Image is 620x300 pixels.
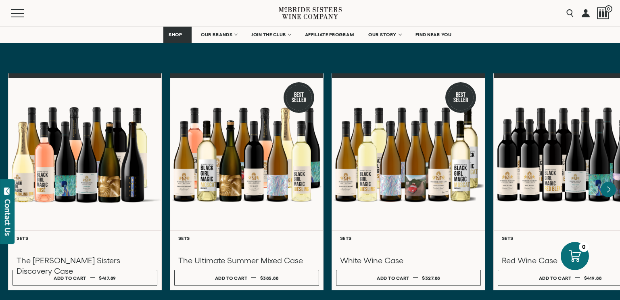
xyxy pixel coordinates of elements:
[363,27,406,43] a: OUR STORY
[336,270,481,286] button: Add to cart $327.88
[54,272,86,284] div: Add to cart
[368,32,397,37] span: OUR STORY
[246,27,296,43] a: JOIN THE CLUB
[305,32,354,37] span: AFFILIATE PROGRAM
[579,242,589,252] div: 0
[340,235,477,241] h6: Sets
[410,27,457,43] a: FIND NEAR YOU
[215,272,248,284] div: Add to cart
[584,275,602,281] span: $419.88
[300,27,359,43] a: AFFILIATE PROGRAM
[422,275,440,281] span: $327.88
[17,255,153,276] h3: The [PERSON_NAME] Sisters Discovery Case
[99,275,116,281] span: $417.89
[13,270,157,286] button: Add to cart $417.89
[201,32,232,37] span: OUR BRANDS
[332,73,485,290] a: Best Seller White Wine Case Sets White Wine Case Add to cart $327.88
[17,235,153,241] h6: Sets
[11,9,40,17] button: Mobile Menu Trigger
[539,272,572,284] div: Add to cart
[8,73,162,290] a: McBride Sisters Full Set Sets The [PERSON_NAME] Sisters Discovery Case Add to cart $417.89
[260,275,279,281] span: $385.88
[163,27,192,43] a: SHOP
[601,182,616,197] button: Next
[169,32,182,37] span: SHOP
[377,272,409,284] div: Add to cart
[605,5,612,12] span: 0
[178,235,315,241] h6: Sets
[415,32,452,37] span: FIND NEAR YOU
[174,270,319,286] button: Add to cart $385.88
[196,27,242,43] a: OUR BRANDS
[178,255,315,266] h3: The Ultimate Summer Mixed Case
[340,255,477,266] h3: White Wine Case
[4,199,12,236] div: Contact Us
[251,32,286,37] span: JOIN THE CLUB
[170,73,324,290] a: Best Seller The Ultimate Summer Mixed Case Sets The Ultimate Summer Mixed Case Add to cart $385.88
